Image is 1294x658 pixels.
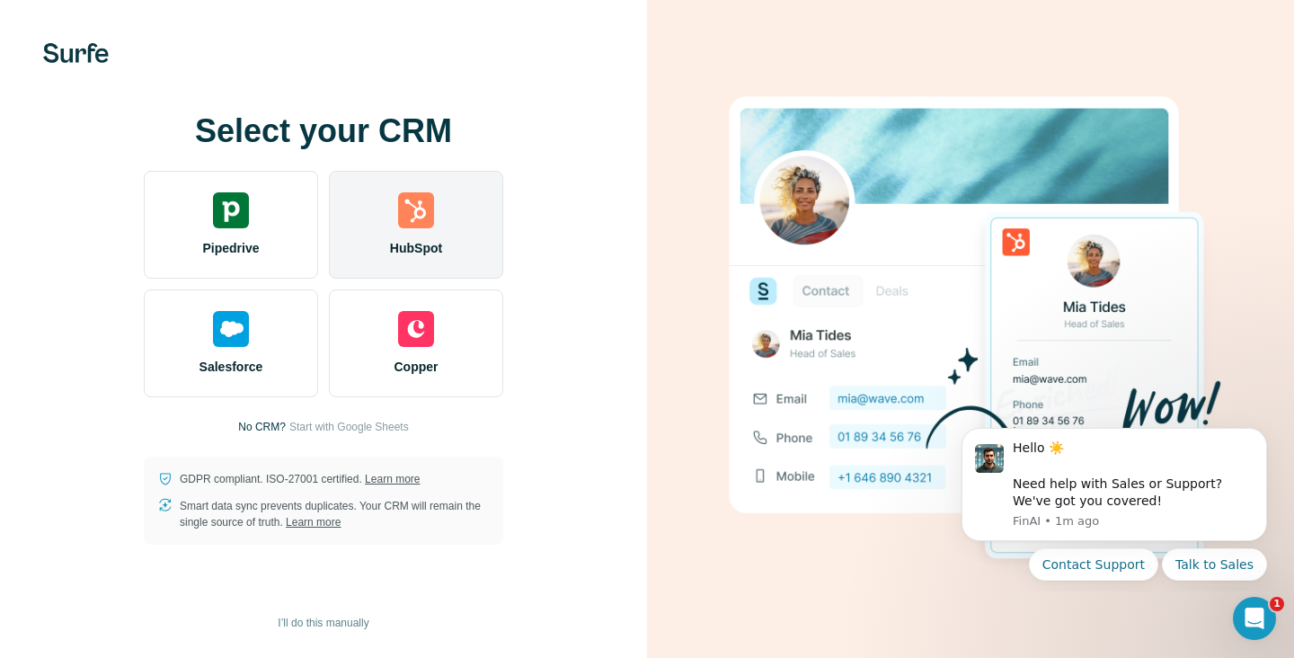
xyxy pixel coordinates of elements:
[144,113,503,149] h1: Select your CRM
[719,68,1222,590] img: HUBSPOT image
[43,43,109,63] img: Surfe's logo
[199,358,263,376] span: Salesforce
[286,516,341,529] a: Learn more
[180,498,489,530] p: Smart data sync prevents duplicates. Your CRM will remain the single source of truth.
[398,192,434,228] img: hubspot's logo
[394,358,439,376] span: Copper
[398,311,434,347] img: copper's logo
[390,239,442,257] span: HubSpot
[365,473,420,485] a: Learn more
[1270,597,1284,611] span: 1
[935,412,1294,591] iframe: Intercom notifications message
[213,192,249,228] img: pipedrive's logo
[289,419,409,435] button: Start with Google Sheets
[238,419,286,435] p: No CRM?
[1233,597,1276,640] iframe: Intercom live chat
[213,311,249,347] img: salesforce's logo
[278,615,368,631] span: I’ll do this manually
[180,471,420,487] p: GDPR compliant. ISO-27001 certified.
[265,609,381,636] button: I’ll do this manually
[202,239,259,257] span: Pipedrive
